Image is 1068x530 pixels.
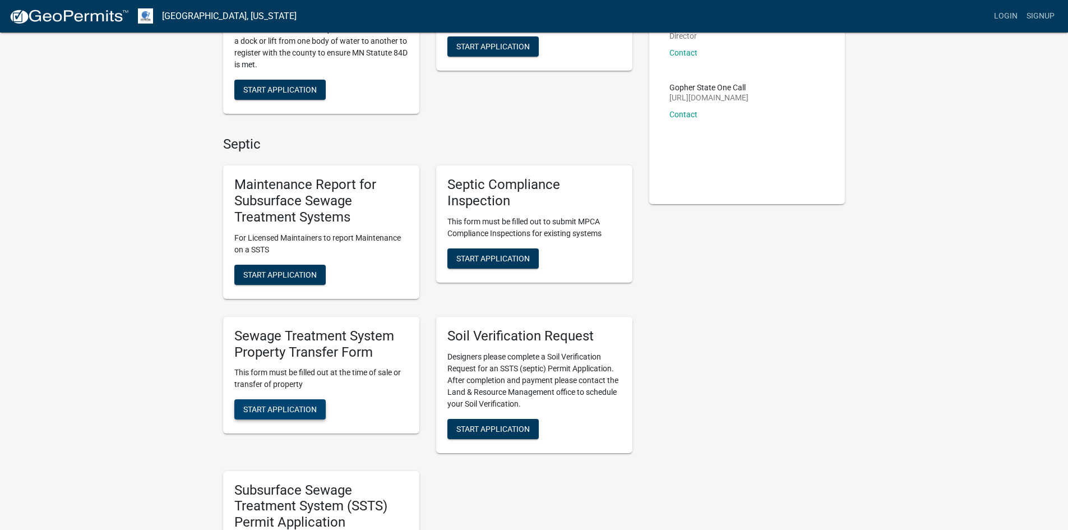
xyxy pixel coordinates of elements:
button: Start Application [447,419,539,439]
h5: Sewage Treatment System Property Transfer Form [234,328,408,361]
a: Signup [1022,6,1059,27]
a: [GEOGRAPHIC_DATA], [US_STATE] [162,7,297,26]
p: [URL][DOMAIN_NAME] [669,94,748,102]
img: Otter Tail County, Minnesota [138,8,153,24]
a: Login [990,6,1022,27]
span: Start Application [243,270,317,279]
p: This form must be filled out at the time of sale or transfer of property [234,367,408,390]
button: Start Application [447,248,539,269]
h4: Septic [223,136,632,153]
button: Start Application [234,80,326,100]
button: Start Application [447,36,539,57]
span: Start Application [243,405,317,414]
p: Designers please complete a Soil Verification Request for an SSTS (septic) Permit Application. Af... [447,351,621,410]
p: For Licensed Maintainers to report Maintenance on a SSTS [234,232,408,256]
button: Start Application [234,265,326,285]
a: Contact [669,48,697,57]
h5: Maintenance Report for Subsurface Sewage Treatment Systems [234,177,408,225]
p: Director [669,32,729,40]
h5: Septic Compliance Inspection [447,177,621,209]
span: Start Application [456,424,530,433]
span: Start Application [456,254,530,262]
p: Gopher State One Call [669,84,748,91]
button: Start Application [234,399,326,420]
span: Start Application [243,85,317,94]
h5: Soil Verification Request [447,328,621,344]
p: This form must be filled out to submit MPCA Compliance Inspections for existing systems [447,216,621,239]
span: Start Application [456,42,530,51]
a: Contact [669,110,697,119]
